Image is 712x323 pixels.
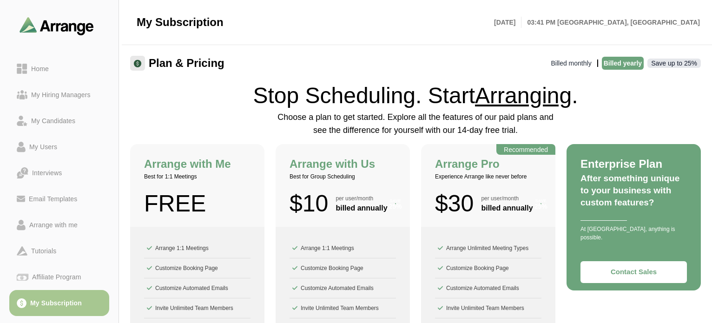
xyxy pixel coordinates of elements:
li: Customize Booking Page [144,258,251,278]
h3: After something unique to your business with custom features? [580,172,687,209]
div: Recommended [496,144,555,155]
span: My Subscription [137,15,224,29]
img: arrangeai-name-small-logo.4d2b8aee.svg [20,17,94,35]
div: Home [27,63,53,74]
li: Customize Booking Page [435,258,541,278]
h1: Stop Scheduling. Start . [130,85,701,107]
p: 25% [534,203,547,209]
p: save [534,198,547,203]
p: Save up to 25% [647,59,701,68]
p: [DATE] [494,17,521,28]
li: Arrange Unlimited Meeting Types [435,238,541,258]
li: Customize Automated Emails [144,278,251,298]
h2: Enterprise Plan [580,156,687,172]
li: Customize Booking Page [290,258,396,278]
a: My Hiring Managers [9,82,109,108]
h2: Arrange Pro [435,156,541,172]
p: Billed monthly [549,57,593,70]
a: Home [9,56,109,82]
p: Billed yearly [602,57,644,70]
strong: $10 [290,186,328,221]
button: Contact Sales [580,261,687,283]
div: Affiliate Program [28,271,85,283]
a: My Users [9,134,109,160]
a: My Subscription [9,290,109,316]
strong: FREE [144,186,206,221]
small: per user/month [481,194,533,203]
strong: $30 [435,186,474,221]
span: billed annually [336,203,387,214]
div: Email Templates [25,193,81,204]
div: My Candidates [27,115,79,126]
p: Best for Group Scheduling [290,172,396,181]
a: Interviews [9,160,109,186]
a: Affiliate Program [9,264,109,290]
div: Tutorials [27,245,60,257]
span: Arranging [475,83,572,108]
p: Experience Arrange like never before [435,172,541,181]
span: Plan & Pricing [149,56,224,70]
p: 25% [389,203,402,209]
a: Arrange with me [9,212,109,238]
h2: Arrange with Me [144,156,251,172]
div: My Subscription [26,297,86,309]
div: Interviews [28,167,66,178]
li: Customize Automated Emails [290,278,396,298]
p: At [GEOGRAPHIC_DATA], anything is possible. [580,225,687,242]
a: My Candidates [9,108,109,134]
a: Tutorials [9,238,109,264]
div: Arrange with me [26,219,81,231]
p: save [389,198,402,203]
p: 03:41 PM [GEOGRAPHIC_DATA], [GEOGRAPHIC_DATA] [521,17,700,28]
li: Customize Automated Emails [435,278,541,298]
h2: Arrange with Us [290,156,396,172]
p: Best for 1:1 Meetings [144,172,251,181]
li: Invite Unlimited Team Members [290,298,396,318]
div: My Hiring Managers [27,89,94,100]
div: My Users [26,141,61,152]
li: Arrange 1:1 Meetings [290,238,396,258]
span: billed annually [481,203,533,214]
li: Invite Unlimited Team Members [435,298,541,318]
small: per user/month [336,194,387,203]
li: Invite Unlimited Team Members [144,298,251,318]
p: Choose a plan to get started. Explore all the features of our paid plans and see the difference f... [273,111,558,137]
a: Email Templates [9,186,109,212]
li: Arrange 1:1 Meetings [144,238,251,258]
